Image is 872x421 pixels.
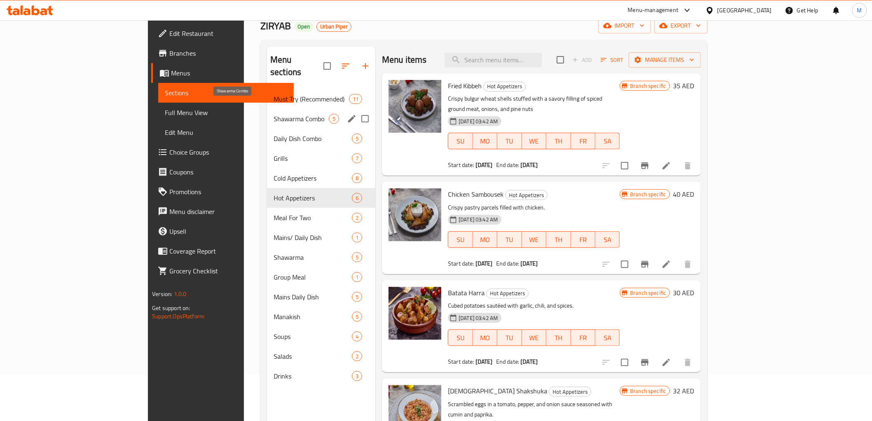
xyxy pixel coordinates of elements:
[448,188,504,200] span: Chicken Sambousek
[484,82,525,91] span: Hot Appetizers
[158,122,293,142] a: Edit Menu
[346,113,358,125] button: edit
[274,233,352,242] span: Mains/ Daily Dish
[496,356,519,367] span: End date:
[569,54,595,66] span: Add item
[496,258,519,269] span: End date:
[352,174,362,182] span: 8
[661,357,671,367] a: Edit menu item
[267,109,375,129] div: Shawarma Combo5edit
[174,289,187,299] span: 1.0.0
[389,287,441,340] img: Batata Harra
[599,54,626,66] button: Sort
[274,312,352,322] span: Manakish
[151,43,293,63] a: Branches
[455,118,501,125] span: [DATE] 03:42 AM
[629,52,701,68] button: Manage items
[522,133,546,149] button: WE
[486,289,529,299] div: Hot Appetizers
[274,371,352,381] div: Drinks
[506,191,547,200] span: Hot Appetizers
[158,83,293,103] a: Sections
[267,168,375,188] div: Cold Appetizers8
[274,173,352,183] span: Cold Appetizers
[274,332,352,341] div: Soups
[267,148,375,168] div: Grills7
[274,252,352,262] span: Shawarma
[389,80,441,133] img: Fried Kibbeh
[605,21,645,31] span: import
[152,289,172,299] span: Version:
[336,56,356,76] span: Sort sections
[274,213,352,223] span: Meal For Two
[169,187,287,197] span: Promotions
[352,153,362,163] div: items
[274,351,352,361] span: Salads
[267,188,375,208] div: Hot Appetizers6
[599,135,616,147] span: SA
[678,353,698,372] button: delete
[497,133,522,149] button: TU
[274,134,352,143] div: Daily Dish Combo
[169,48,287,58] span: Branches
[661,259,671,269] a: Edit menu item
[294,22,313,32] div: Open
[448,287,485,299] span: Batata Harra
[274,114,329,124] span: Shawarma Combo
[151,202,293,221] a: Menu disclaimer
[598,18,651,33] button: import
[496,160,519,170] span: End date:
[595,54,629,66] span: Sort items
[448,301,620,311] p: Cubed potatoes sautéed with garlic, chili, and spices.
[574,135,592,147] span: FR
[352,173,362,183] div: items
[483,82,526,92] div: Hot Appetizers
[165,108,287,118] span: Full Menu View
[267,247,375,267] div: Shawarma5
[274,153,352,163] span: Grills
[274,272,352,282] span: Group Meal
[473,231,497,248] button: MO
[616,157,633,174] span: Select to update
[628,5,679,15] div: Menu-management
[497,231,522,248] button: TU
[525,234,543,246] span: WE
[274,94,349,104] span: Must Try (Recommended)
[571,329,595,346] button: FR
[169,246,287,256] span: Coverage Report
[452,234,469,246] span: SU
[169,167,287,177] span: Coupons
[352,351,362,361] div: items
[158,103,293,122] a: Full Menu View
[169,28,287,38] span: Edit Restaurant
[267,208,375,228] div: Meal For Two2
[635,55,694,65] span: Manage items
[627,82,669,90] span: Branch specific
[549,387,591,397] span: Hot Appetizers
[352,371,362,381] div: items
[501,234,518,246] span: TU
[448,385,547,397] span: [DEMOGRAPHIC_DATA] Shakshuka
[452,135,469,147] span: SU
[455,216,501,223] span: [DATE] 03:42 AM
[267,86,375,389] nav: Menu sections
[294,23,313,30] span: Open
[857,6,862,15] span: M
[571,133,595,149] button: FR
[352,292,362,302] div: items
[616,354,633,371] span: Select to update
[267,228,375,247] div: Mains/ Daily Dish1
[522,231,546,248] button: WE
[521,258,538,269] b: [DATE]
[448,231,473,248] button: SU
[448,202,620,213] p: Crispy pastry parcels filled with chicken.
[329,115,339,123] span: 5
[274,292,352,302] div: Mains Daily Dish
[546,133,571,149] button: TH
[151,162,293,182] a: Coupons
[169,207,287,216] span: Menu disclaimer
[352,234,362,242] span: 1
[352,194,362,202] span: 6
